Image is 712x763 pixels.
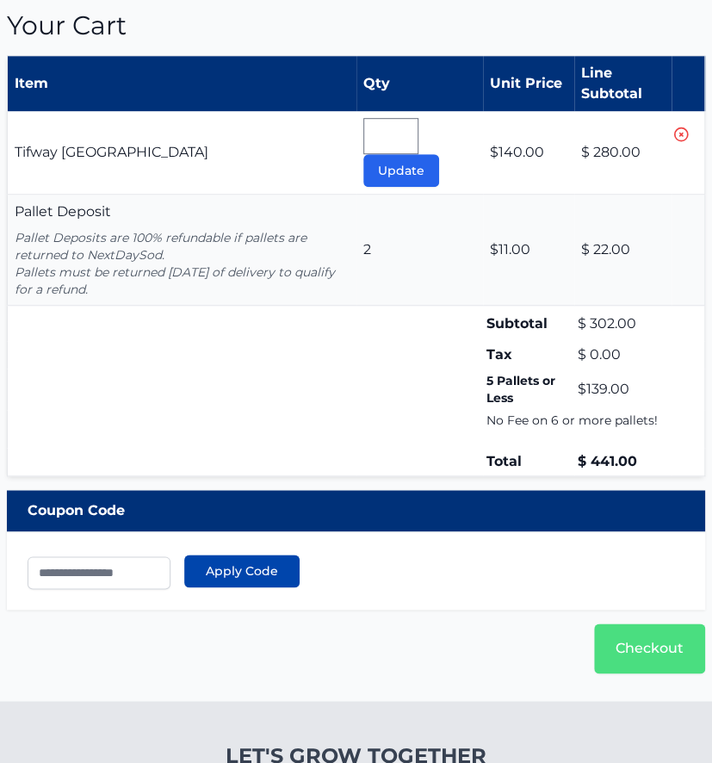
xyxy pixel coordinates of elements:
[184,555,300,587] button: Apply Code
[483,111,575,195] td: $140.00
[8,195,356,306] td: Pallet Deposit
[483,341,575,369] td: Tax
[574,341,672,369] td: $ 0.00
[356,195,483,306] td: 2
[486,412,668,429] p: No Fee on 6 or more pallets!
[574,306,672,342] td: $ 302.00
[363,154,439,187] button: Update
[574,369,672,410] td: $139.00
[483,195,575,306] td: $11.00
[483,448,575,476] td: Total
[206,562,278,580] span: Apply Code
[483,306,575,342] td: Subtotal
[483,56,575,112] th: Unit Price
[356,56,483,112] th: Qty
[594,623,705,673] a: Checkout
[8,56,356,112] th: Item
[15,229,350,298] p: Pallet Deposits are 100% refundable if pallets are returned to NextDaySod. Pallets must be return...
[7,10,705,41] h1: Your Cart
[483,369,575,410] td: 5 Pallets or Less
[574,56,672,112] th: Line Subtotal
[8,111,356,195] td: Tifway [GEOGRAPHIC_DATA]
[574,448,672,476] td: $ 441.00
[7,490,705,531] div: Coupon Code
[574,195,672,306] td: $ 22.00
[574,111,672,195] td: $ 280.00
